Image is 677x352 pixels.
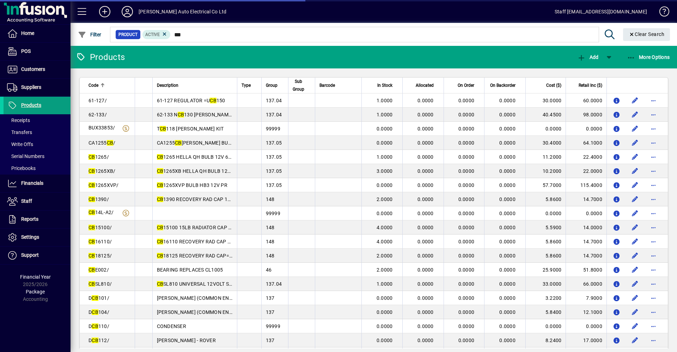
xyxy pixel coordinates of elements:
[89,81,130,89] div: Code
[566,192,606,206] td: 14.7000
[648,194,659,205] button: More options
[157,239,164,244] em: CB
[566,333,606,347] td: 17.0000
[157,196,164,202] em: CB
[629,236,641,247] button: Edit
[458,267,475,273] span: 0.0000
[157,281,250,287] span: SL810 UNIVERSAL 12VOLT SOLENOID
[648,307,659,318] button: More options
[566,206,606,220] td: 0.0000
[377,239,393,244] span: 4.0000
[377,154,393,160] span: 1.0000
[157,154,236,160] span: 1265 HELLA QH BULB 12V 60W
[157,182,164,188] em: CB
[89,225,112,230] span: 15100/
[78,32,102,37] span: Filter
[266,211,280,216] span: 99999
[648,208,659,219] button: More options
[92,338,98,343] em: CB
[555,6,647,17] div: Staff [EMAIL_ADDRESS][DOMAIN_NAME]
[458,140,475,146] span: 0.0000
[21,198,32,204] span: Staff
[377,309,393,315] span: 0.0000
[629,292,641,304] button: Edit
[458,154,475,160] span: 0.0000
[499,295,516,301] span: 0.0000
[417,267,434,273] span: 0.0000
[648,335,659,346] button: More options
[417,253,434,259] span: 0.0000
[4,25,71,42] a: Home
[499,253,516,259] span: 0.0000
[499,196,516,202] span: 0.0000
[7,141,33,147] span: Write Offs
[266,81,284,89] div: Group
[629,109,641,120] button: Edit
[145,32,160,37] span: Active
[157,182,227,188] span: 1265XVP BULB HB3 12V PR
[157,140,268,146] span: CA1255 [PERSON_NAME] BULB 12V 55W PAIR
[499,281,516,287] span: 0.0000
[525,263,566,277] td: 25.9000
[525,136,566,150] td: 30.4000
[629,222,641,233] button: Edit
[525,235,566,249] td: 5.8600
[157,154,164,160] em: CB
[377,253,393,259] span: 2.0000
[458,81,474,89] span: On Order
[89,281,95,287] em: CB
[89,309,109,315] span: D 104/
[157,112,269,117] span: 62-133 N 130 [PERSON_NAME] CONTROL BOX
[525,150,566,164] td: 11.2000
[566,164,606,178] td: 22.0000
[4,126,71,138] a: Transfers
[458,168,475,174] span: 0.0000
[629,264,641,275] button: Edit
[525,277,566,291] td: 33.0000
[266,295,275,301] span: 137
[157,338,216,343] span: [PERSON_NAME] - ROVER
[266,140,282,146] span: 137.05
[157,168,164,174] em: CB
[89,154,95,160] em: CB
[4,247,71,264] a: Support
[417,154,434,160] span: 0.0000
[417,140,434,146] span: 0.0000
[89,140,115,146] span: CA1255 /
[648,165,659,177] button: More options
[89,112,107,117] span: 62-133/
[4,150,71,162] a: Serial Numbers
[417,239,434,244] span: 0.0000
[89,210,95,215] em: CB
[629,123,641,134] button: Edit
[417,168,434,174] span: 0.0000
[566,150,606,164] td: 22.4000
[458,281,475,287] span: 0.0000
[377,112,393,117] span: 1.0000
[458,323,475,329] span: 0.0000
[525,291,566,305] td: 3.2200
[499,211,516,216] span: 0.0000
[417,182,434,188] span: 0.0000
[648,264,659,275] button: More options
[4,229,71,246] a: Settings
[417,211,434,216] span: 0.0000
[499,126,516,132] span: 0.0000
[377,168,393,174] span: 3.0000
[566,178,606,192] td: 115.4000
[648,292,659,304] button: More options
[242,81,251,89] span: Type
[266,309,275,315] span: 137
[377,281,393,287] span: 1.0000
[629,335,641,346] button: Edit
[157,239,262,244] span: 16110 RECOVERY RAD CAP 15LB=TRS16J/
[4,61,71,78] a: Customers
[89,182,119,188] span: 1265XVP/
[4,79,71,96] a: Suppliers
[575,51,600,63] button: Add
[7,117,30,123] span: Receipts
[525,122,566,136] td: 0.0000
[525,192,566,206] td: 5.8600
[525,93,566,108] td: 30.0000
[377,295,393,301] span: 0.0000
